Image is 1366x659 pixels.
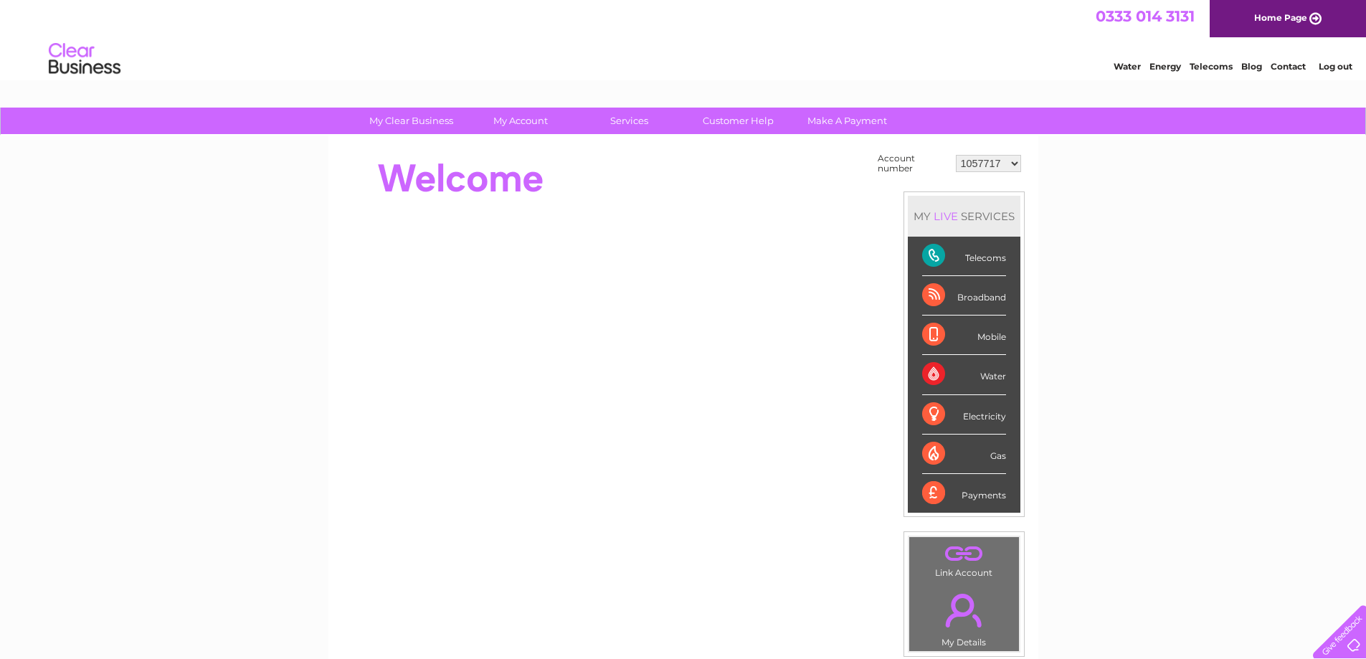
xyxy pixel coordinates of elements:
[1241,61,1262,72] a: Blog
[922,276,1006,316] div: Broadband
[1096,7,1195,25] a: 0333 014 3131
[909,536,1020,582] td: Link Account
[874,150,952,177] td: Account number
[913,585,1015,635] a: .
[788,108,906,134] a: Make A Payment
[922,435,1006,474] div: Gas
[1319,61,1352,72] a: Log out
[1271,61,1306,72] a: Contact
[345,8,1023,70] div: Clear Business is a trading name of Verastar Limited (registered in [GEOGRAPHIC_DATA] No. 3667643...
[679,108,797,134] a: Customer Help
[909,582,1020,652] td: My Details
[913,541,1015,566] a: .
[922,355,1006,394] div: Water
[922,474,1006,513] div: Payments
[1149,61,1181,72] a: Energy
[931,209,961,223] div: LIVE
[908,196,1020,237] div: MY SERVICES
[922,237,1006,276] div: Telecoms
[48,37,121,81] img: logo.png
[922,316,1006,355] div: Mobile
[1190,61,1233,72] a: Telecoms
[352,108,470,134] a: My Clear Business
[461,108,579,134] a: My Account
[570,108,688,134] a: Services
[1114,61,1141,72] a: Water
[922,395,1006,435] div: Electricity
